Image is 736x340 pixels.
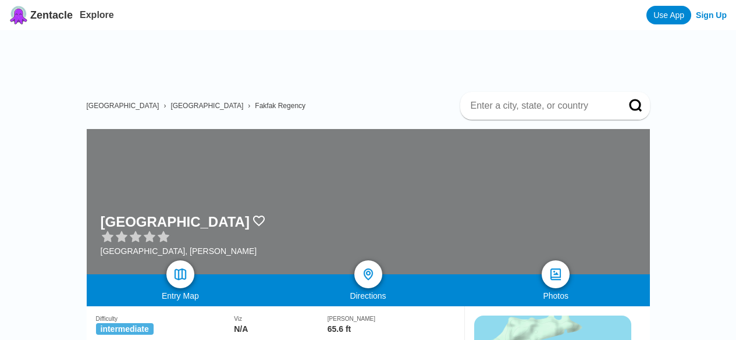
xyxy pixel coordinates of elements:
input: Enter a city, state, or country [470,100,613,112]
div: 65.6 ft [328,324,455,334]
span: › [163,102,166,110]
div: [PERSON_NAME] [328,316,455,322]
span: › [248,102,250,110]
div: N/A [234,324,328,334]
a: photos [542,260,570,288]
div: Difficulty [96,316,234,322]
div: Viz [234,316,328,322]
div: Directions [274,291,462,300]
a: Zentacle logoZentacle [9,6,73,24]
img: map [173,267,187,281]
h1: [GEOGRAPHIC_DATA] [101,214,250,230]
a: Explore [80,10,114,20]
img: photos [549,267,563,281]
a: [GEOGRAPHIC_DATA] [170,102,243,110]
img: directions [361,267,375,281]
div: Photos [462,291,650,300]
a: Use App [646,6,691,24]
span: Zentacle [30,9,73,22]
a: Sign Up [696,10,727,20]
iframe: Advertisement [96,30,650,83]
img: Zentacle logo [9,6,28,24]
a: [GEOGRAPHIC_DATA] [87,102,159,110]
a: map [166,260,194,288]
a: Fakfak Regency [255,102,305,110]
span: intermediate [96,323,154,335]
div: [GEOGRAPHIC_DATA], [PERSON_NAME] [101,246,266,256]
div: Entry Map [87,291,275,300]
